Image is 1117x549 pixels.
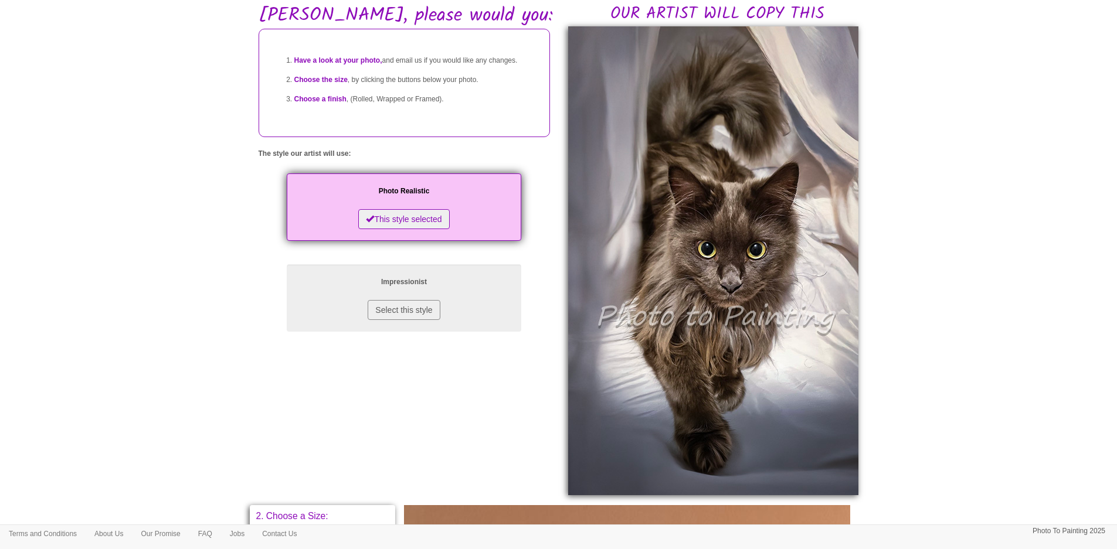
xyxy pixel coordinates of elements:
[86,525,132,543] a: About Us
[189,525,221,543] a: FAQ
[294,70,538,90] li: , by clicking the buttons below your photo.
[298,185,510,197] p: Photo Realistic
[294,95,347,103] span: Choose a finish
[294,90,538,109] li: , (Rolled, Wrapped or Framed).
[259,5,859,26] h1: [PERSON_NAME], please would you:
[256,512,389,521] p: 2. Choose a Size:
[576,5,859,23] h2: OUR ARTIST WILL COPY THIS
[294,76,348,84] span: Choose the size
[294,56,382,64] span: Have a look at your photo,
[1033,525,1105,537] p: Photo To Painting 2025
[221,525,253,543] a: Jobs
[259,149,351,159] label: The style our artist will use:
[368,300,440,320] button: Select this style
[294,51,538,70] li: and email us if you would like any changes.
[358,209,449,229] button: This style selected
[298,276,510,288] p: Impressionist
[253,525,305,543] a: Contact Us
[568,26,858,495] img: darren, please would you:
[132,525,189,543] a: Our Promise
